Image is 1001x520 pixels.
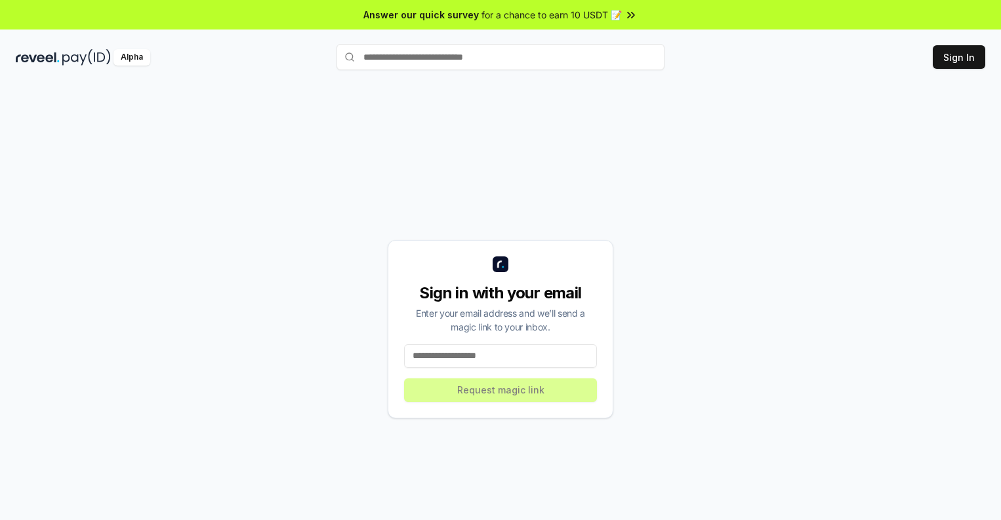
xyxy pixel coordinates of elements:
[16,49,60,66] img: reveel_dark
[62,49,111,66] img: pay_id
[113,49,150,66] div: Alpha
[493,256,508,272] img: logo_small
[933,45,985,69] button: Sign In
[404,306,597,334] div: Enter your email address and we’ll send a magic link to your inbox.
[481,8,622,22] span: for a chance to earn 10 USDT 📝
[363,8,479,22] span: Answer our quick survey
[404,283,597,304] div: Sign in with your email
